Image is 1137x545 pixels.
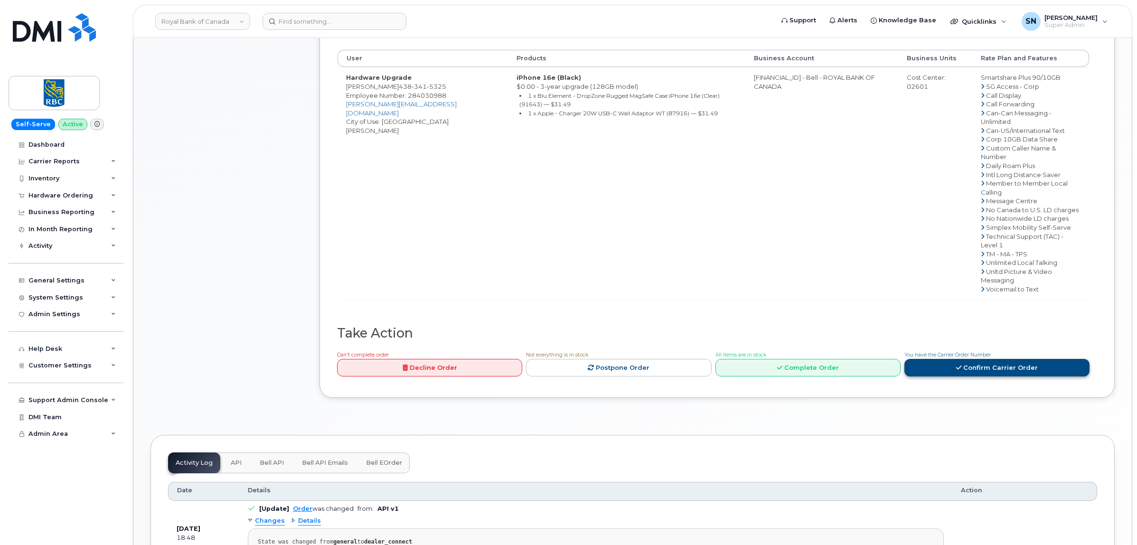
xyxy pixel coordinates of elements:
[962,18,996,25] span: Quicklinks
[298,517,321,526] span: Details
[986,127,1065,134] span: Can-US/International Text
[337,352,389,358] span: Can't complete order
[1044,21,1098,29] span: Super Admin
[259,505,289,512] b: [Update]
[177,486,192,495] span: Date
[517,74,581,81] strong: iPhone 16e (Black)
[986,100,1034,108] span: Call Forwarding
[366,459,402,467] span: Bell eOrder
[346,100,457,117] a: [PERSON_NAME][EMAIL_ADDRESS][DOMAIN_NAME]
[972,67,1089,299] td: Smartshare Plus 90/10GB
[904,359,1090,376] a: Confirm Carrier Order
[981,144,1056,161] span: Custom Caller Name & Number
[981,179,1068,196] span: Member to Member Local Calling
[337,359,522,376] a: Decline Order
[879,16,936,25] span: Knowledge Base
[898,50,972,67] th: Business Units
[986,259,1057,266] span: Unlimited Local Talking
[907,73,964,91] div: Cost Center: 02601
[508,67,745,299] td: $0.00 - 3-year upgrade (128GB model)
[981,233,1063,249] span: Technical Support (TAC) - Level 1
[427,83,446,90] span: 5325
[986,92,1021,99] span: Call Display
[338,50,508,67] th: User
[986,135,1058,143] span: Corp 10GB Data Share
[346,74,412,81] strong: Hardware Upgrade
[745,67,898,299] td: [FINANCIAL_ID] - Bell - ROYAL BANK OF CANADA
[986,215,1069,222] span: No Nationwide LD charges
[293,505,354,512] div: was changed
[333,538,357,545] strong: general
[346,92,446,99] span: Employee Number: 284030988
[944,12,1013,31] div: Quicklinks
[775,11,823,30] a: Support
[1044,14,1098,21] span: [PERSON_NAME]
[986,206,1079,214] span: No Canada to U.S. LD charges
[528,110,718,117] small: 1 x Apple - Charger 20W USB-C Wall Adaptor WT (87916) — $31.49
[986,83,1039,90] span: 5G Access - Corp
[972,50,1089,67] th: Rate Plan and Features
[823,11,864,30] a: Alerts
[986,224,1071,231] span: Simplex Mobility Self-Serve
[986,162,1035,169] span: Daily Roam Plus
[986,197,1037,205] span: Message Centre
[337,26,1090,40] h2: Order Items
[260,459,284,467] span: Bell API
[904,352,991,358] span: You have the Carrier Order Number
[981,109,1052,126] span: Can-Can Messaging - Unlimited
[1015,12,1114,31] div: Sabrina Nguyen
[508,50,745,67] th: Products
[715,359,901,376] a: Complete Order
[986,285,1039,293] span: Voicemail to Text
[302,459,348,467] span: Bell API Emails
[248,486,271,495] span: Details
[399,83,446,90] span: 438
[155,13,250,30] a: Royal Bank of Canada
[177,534,231,542] div: 18:48
[986,171,1061,179] span: Intl Long Distance Saver
[952,482,1097,501] th: Action
[864,11,943,30] a: Knowledge Base
[526,359,711,376] a: Postpone Order
[412,83,427,90] span: 341
[789,16,816,25] span: Support
[263,13,406,30] input: Find something...
[981,268,1052,284] span: Unltd Picture & Video Messaging
[357,505,374,512] span: from:
[715,352,766,358] span: All Items are in stock
[519,92,720,108] small: 1 x Blu Element - DropZone Rugged MagSafe Case iPhone 16e (Clear) (91643) — $31.49
[837,16,857,25] span: Alerts
[337,326,1090,340] h2: Take Action
[526,352,588,358] span: Not everything is in stock
[293,505,312,512] a: Order
[1025,16,1036,27] span: SN
[364,538,412,545] strong: dealer_connect
[338,67,508,299] td: [PERSON_NAME] City of Use: [GEOGRAPHIC_DATA][PERSON_NAME]
[177,525,200,532] b: [DATE]
[231,459,242,467] span: API
[986,250,1027,258] span: TM - MA - TPS
[255,517,285,526] span: Changes
[377,505,399,512] b: API v1
[745,50,898,67] th: Business Account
